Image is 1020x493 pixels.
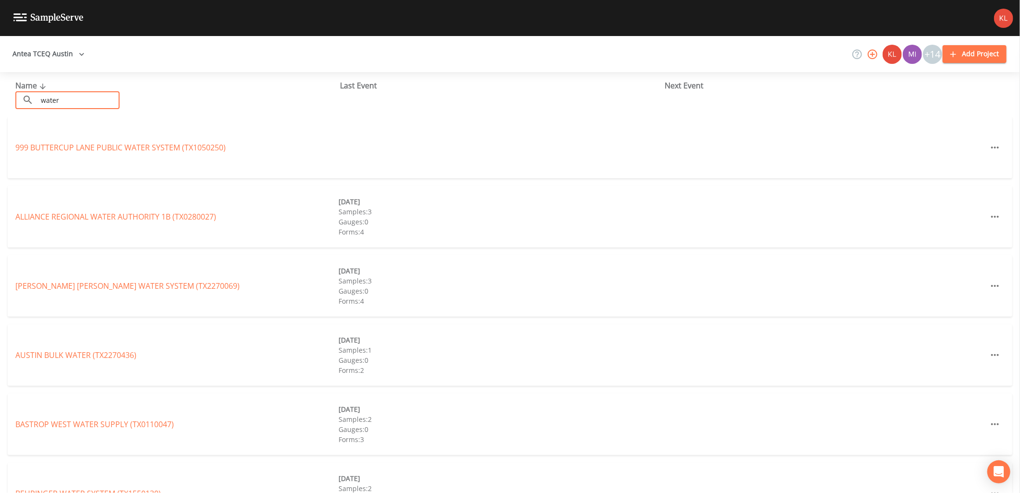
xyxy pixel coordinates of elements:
img: a1ea4ff7c53760f38bef77ef7c6649bf [903,45,922,64]
div: Miriaha Caddie [902,45,923,64]
div: [DATE] [339,473,662,483]
div: Forms: 4 [339,227,662,237]
div: Samples: 3 [339,207,662,217]
div: Forms: 2 [339,365,662,375]
div: Open Intercom Messenger [987,460,1010,483]
div: Kler Teran [882,45,902,64]
div: Forms: 3 [339,434,662,444]
span: Name [15,80,49,91]
img: 9c4450d90d3b8045b2e5fa62e4f92659 [994,9,1013,28]
a: BASTROP WEST WATER SUPPLY (TX0110047) [15,419,174,430]
div: Gauges: 0 [339,355,662,365]
div: Gauges: 0 [339,217,662,227]
div: [DATE] [339,335,662,345]
a: ALLIANCE REGIONAL WATER AUTHORITY 1B (TX0280027) [15,211,216,222]
img: 9c4450d90d3b8045b2e5fa62e4f92659 [883,45,902,64]
div: [DATE] [339,404,662,414]
div: Last Event [340,80,665,91]
button: Add Project [943,45,1007,63]
div: Forms: 4 [339,296,662,306]
div: Samples: 3 [339,276,662,286]
div: [DATE] [339,197,662,207]
a: [PERSON_NAME] [PERSON_NAME] WATER SYSTEM (TX2270069) [15,281,240,291]
a: 999 BUTTERCUP LANE PUBLIC WATER SYSTEM (TX1050250) [15,142,226,153]
button: Antea TCEQ Austin [9,45,88,63]
a: AUSTIN BULK WATER (TX2270436) [15,350,136,360]
div: Samples: 1 [339,345,662,355]
div: Samples: 2 [339,414,662,424]
img: logo [13,13,84,23]
div: Gauges: 0 [339,424,662,434]
div: [DATE] [339,266,662,276]
input: Search Projects [37,91,120,109]
div: Gauges: 0 [339,286,662,296]
div: Next Event [665,80,989,91]
div: +14 [923,45,942,64]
